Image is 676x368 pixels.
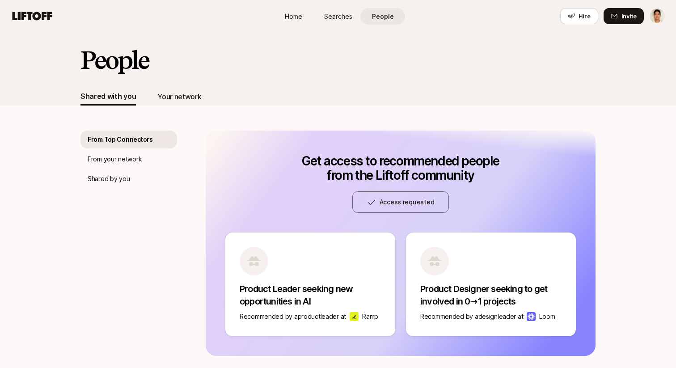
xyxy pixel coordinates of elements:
[80,47,148,73] h2: People
[80,88,136,106] button: Shared with you
[157,91,201,102] div: Your network
[88,134,153,145] p: From Top Connectors
[316,8,360,25] a: Searches
[324,12,352,21] span: Searches
[560,8,598,24] button: Hire
[420,283,562,308] p: Product Designer seeking to get involved in 0→1 projects
[420,311,523,322] p: Recommended by a design leader at
[527,312,536,321] img: Loom
[240,283,381,308] p: Product Leader seeking new opportunities in AI
[80,90,136,102] div: Shared with you
[539,311,555,322] p: Loom
[88,173,130,184] p: Shared by you
[360,8,405,25] a: People
[88,154,142,165] p: From your network
[291,154,510,182] p: Get access to recommended people from the Liftoff community
[285,12,302,21] span: Home
[240,311,346,322] p: Recommended by a product leader at
[621,12,637,21] span: Invite
[372,12,394,21] span: People
[579,12,591,21] span: Hire
[271,8,316,25] a: Home
[604,8,644,24] button: Invite
[157,88,201,106] button: Your network
[649,8,665,24] button: Jeremy Chen
[650,8,665,24] img: Jeremy Chen
[350,312,359,321] img: Ramp
[352,191,449,213] button: Access requested
[362,311,378,322] p: Ramp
